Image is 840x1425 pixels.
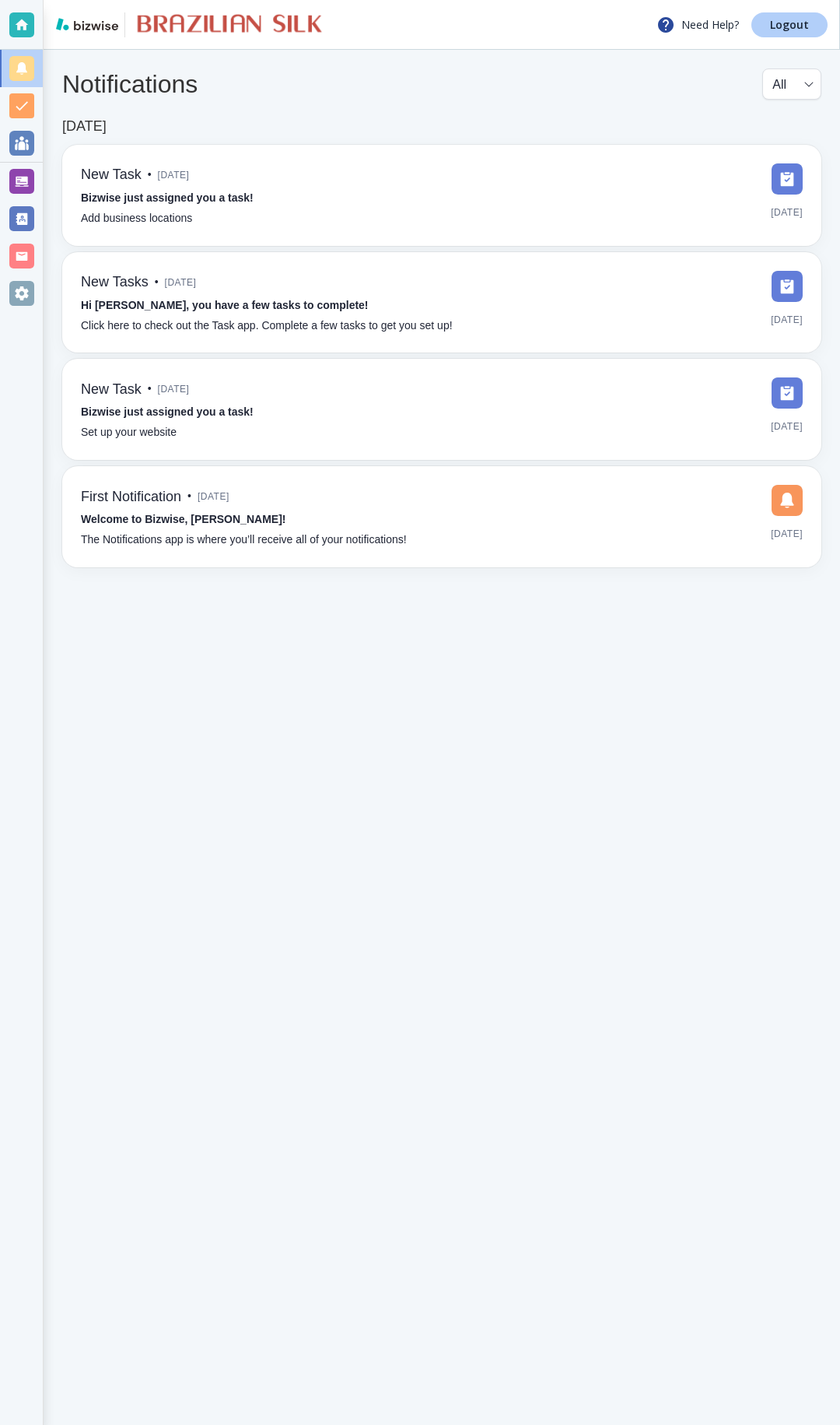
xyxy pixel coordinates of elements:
[81,210,192,227] p: Add business locations
[148,381,152,398] p: •
[62,69,198,99] h4: Notifications
[198,485,229,508] span: [DATE]
[81,299,369,311] strong: Hi [PERSON_NAME], you have a few tasks to complete!
[187,488,191,505] p: •
[62,118,107,135] h6: [DATE]
[81,424,177,441] p: Set up your website
[771,308,803,332] span: [DATE]
[155,274,159,291] p: •
[158,377,190,401] span: [DATE]
[751,12,828,37] a: Logout
[81,532,407,549] p: The Notifications app is where you’ll receive all of your notifications!
[772,377,803,409] img: DashboardSidebarTasks.svg
[148,167,152,184] p: •
[81,489,181,506] h6: First Notification
[656,16,739,34] p: Need Help?
[158,163,190,187] span: [DATE]
[772,271,803,302] img: DashboardSidebarTasks.svg
[81,318,453,335] p: Click here to check out the Task app. Complete a few tasks to get you set up!
[81,191,254,204] strong: Bizwise just assigned you a task!
[62,359,821,460] a: New Task•[DATE]Bizwise just assigned you a task!Set up your website[DATE]
[81,167,142,184] h6: New Task
[62,145,821,246] a: New Task•[DATE]Bizwise just assigned you a task!Add business locations[DATE]
[165,271,197,294] span: [DATE]
[56,18,118,30] img: bizwise
[81,381,142,398] h6: New Task
[81,274,149,291] h6: New Tasks
[62,466,821,567] a: First Notification•[DATE]Welcome to Bizwise, [PERSON_NAME]!The Notifications app is where you’ll ...
[770,19,809,30] p: Logout
[771,201,803,224] span: [DATE]
[81,405,254,418] strong: Bizwise just assigned you a task!
[772,485,803,516] img: DashboardSidebarNotification.svg
[771,415,803,438] span: [DATE]
[62,252,821,353] a: New Tasks•[DATE]Hi [PERSON_NAME], you have a few tasks to complete!Click here to check out the Ta...
[772,69,811,99] div: All
[131,12,324,37] img: Brazilian Silk
[771,522,803,546] span: [DATE]
[772,163,803,195] img: DashboardSidebarTasks.svg
[81,513,285,525] strong: Welcome to Bizwise, [PERSON_NAME]!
